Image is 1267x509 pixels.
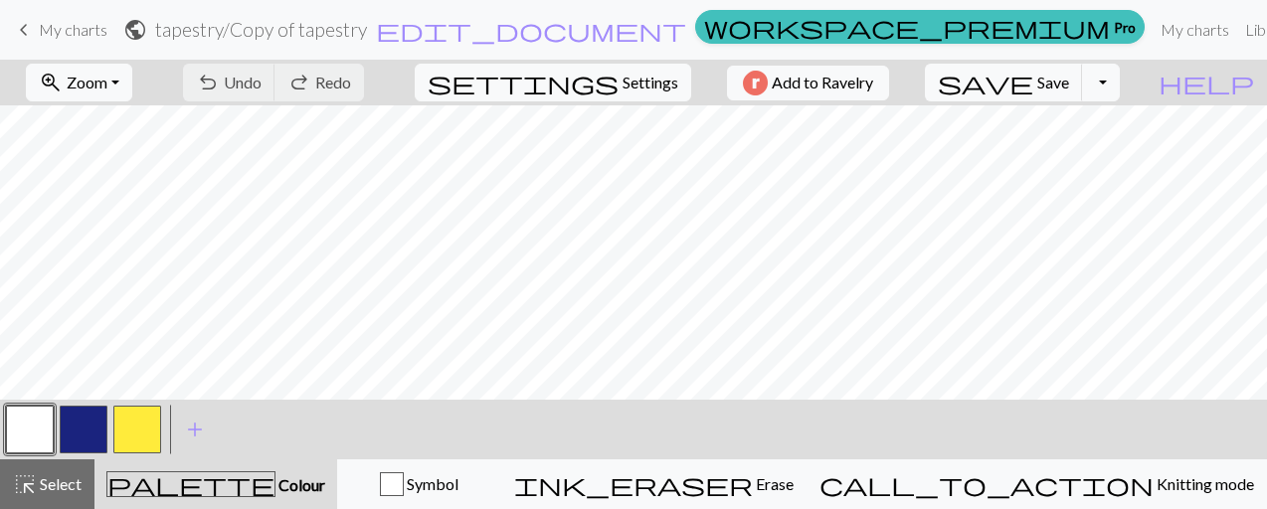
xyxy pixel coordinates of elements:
[415,64,691,101] button: SettingsSettings
[155,18,367,41] h2: tapestry / Copy of tapestry
[501,459,807,509] button: Erase
[337,459,501,509] button: Symbol
[428,71,619,94] i: Settings
[123,16,147,44] span: public
[26,64,132,101] button: Zoom
[107,470,274,498] span: palette
[39,20,107,39] span: My charts
[37,474,82,493] span: Select
[1153,10,1237,50] a: My charts
[623,71,678,94] span: Settings
[514,470,753,498] span: ink_eraser
[753,474,794,493] span: Erase
[743,71,768,95] img: Ravelry
[772,71,873,95] span: Add to Ravelry
[727,66,889,100] button: Add to Ravelry
[807,459,1267,509] button: Knitting mode
[12,16,36,44] span: keyboard_arrow_left
[376,16,686,44] span: edit_document
[704,13,1110,41] span: workspace_premium
[1037,73,1069,91] span: Save
[925,64,1083,101] button: Save
[938,69,1033,96] span: save
[1159,69,1254,96] span: help
[275,475,325,494] span: Colour
[428,69,619,96] span: settings
[12,13,107,47] a: My charts
[183,416,207,443] span: add
[404,474,458,493] span: Symbol
[67,73,107,91] span: Zoom
[94,459,337,509] button: Colour
[39,69,63,96] span: zoom_in
[1154,474,1254,493] span: Knitting mode
[695,10,1145,44] a: Pro
[819,470,1154,498] span: call_to_action
[13,470,37,498] span: highlight_alt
